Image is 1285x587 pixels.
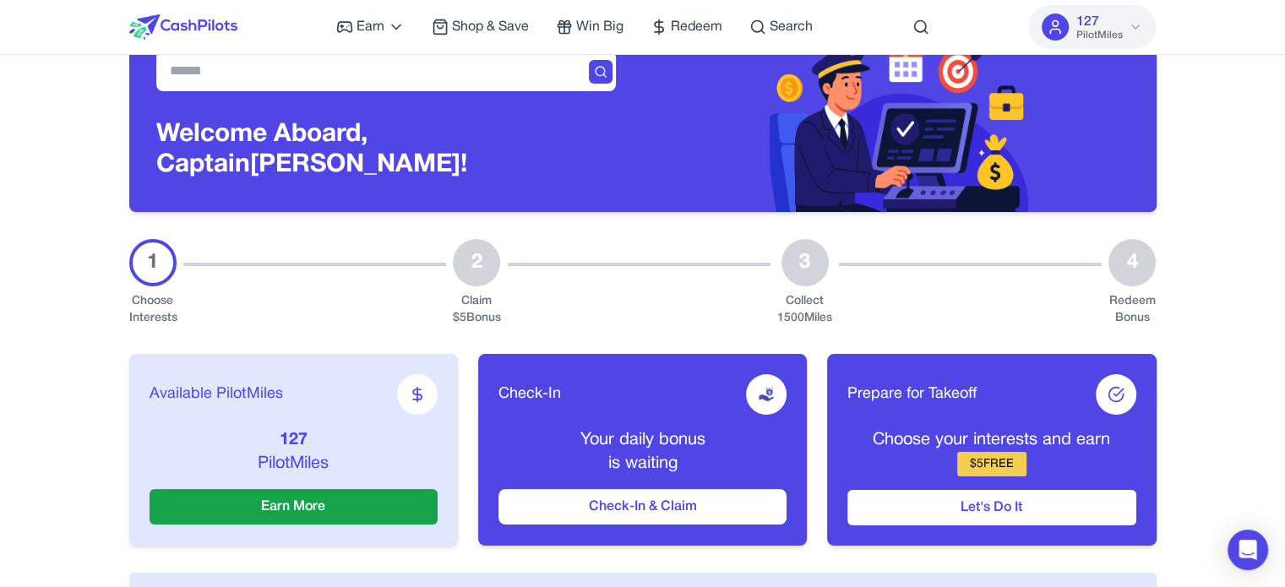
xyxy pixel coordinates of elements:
img: CashPilots Logo [129,14,237,40]
a: Redeem [651,17,722,37]
div: Collect 1500 Miles [777,293,832,327]
div: 3 [781,239,829,286]
a: Shop & Save [432,17,529,37]
span: Prepare for Takeoff [847,383,977,406]
span: 127 [1075,12,1098,32]
img: Header decoration [770,26,1030,212]
div: 4 [1108,239,1156,286]
div: 2 [453,239,500,286]
span: PilotMiles [1075,29,1122,42]
div: $ 5 FREE [957,452,1026,476]
span: Redeem [671,17,722,37]
div: Claim $ 5 Bonus [453,293,501,327]
button: Let's Do It [847,490,1135,525]
h3: Welcome Aboard, Captain [PERSON_NAME]! [156,120,616,181]
img: receive-dollar [758,386,775,403]
div: 1 [129,239,177,286]
p: Your daily bonus [498,428,787,452]
button: Earn More [150,489,438,524]
button: 127PilotMiles [1028,5,1156,49]
p: PilotMiles [150,452,438,476]
span: Shop & Save [452,17,529,37]
div: Redeem Bonus [1108,293,1156,327]
p: Choose your interests and earn [847,428,1135,452]
p: 127 [150,428,438,452]
button: Check-In & Claim [498,489,787,524]
a: Search [749,17,813,37]
span: Check-In [498,383,561,406]
span: Earn [357,17,384,37]
span: Win Big [576,17,623,37]
div: Open Intercom Messenger [1228,530,1268,570]
span: Available PilotMiles [150,383,283,406]
a: Win Big [556,17,623,37]
a: Earn [336,17,405,37]
div: Choose Interests [129,293,177,327]
span: Search [770,17,813,37]
span: is waiting [607,456,677,471]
